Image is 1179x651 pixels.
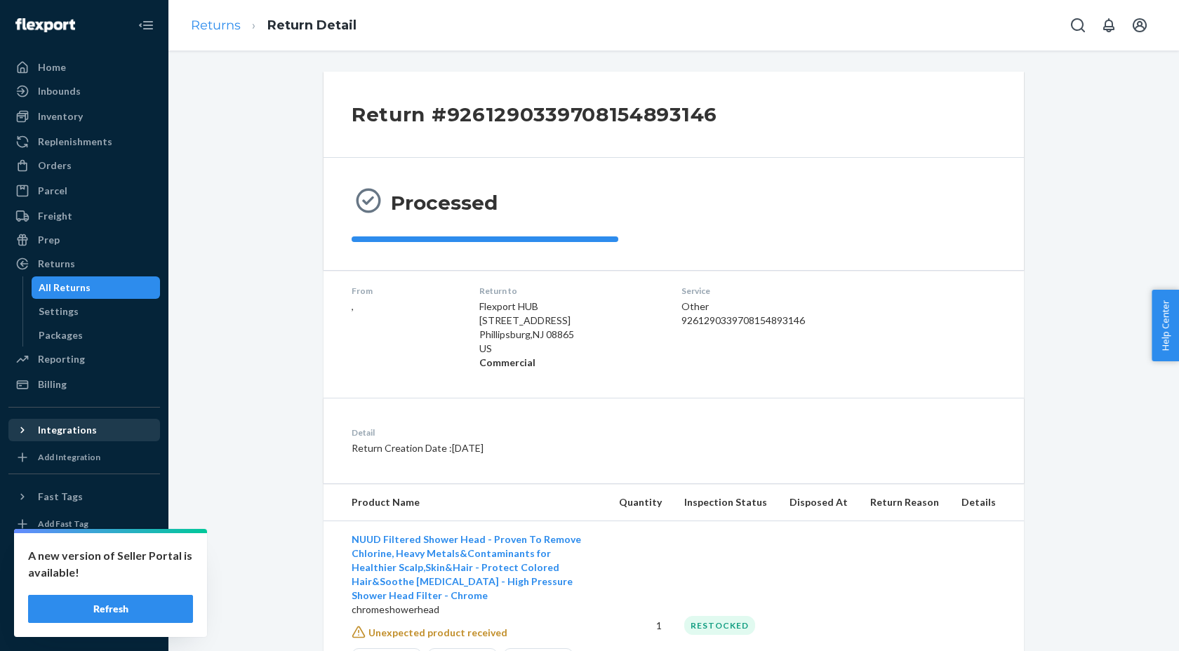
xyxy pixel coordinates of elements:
[28,330,95,351] p: SKU
[673,484,778,521] th: Inspection Status
[32,276,161,299] a: All Returns
[681,300,709,312] span: Other
[22,565,102,618] td: Return Status
[391,190,498,215] h3: Processed
[32,300,161,323] a: Settings
[38,257,75,271] div: Returns
[1126,11,1154,39] button: Open account menu
[8,612,160,634] button: Give Feedback
[22,251,102,325] td: Created at
[8,348,160,370] a: Reporting
[1095,11,1123,39] button: Open notifications
[324,484,608,521] th: Product Name
[479,314,658,328] p: [STREET_ADDRESS]
[352,603,597,617] p: chromeshowerhead
[352,533,581,601] a: NUUD Filtered Shower Head - Proven To Remove Chlorine, Heavy Metals&Contaminants for Healthier Sc...
[191,18,241,33] a: Returns
[608,484,673,521] th: Quantity
[681,314,889,328] div: 9261290339708154893146
[107,330,309,411] p: MSKU (merchant stock keeping unit) value of the product as imported from the integration, or manu...
[28,595,193,623] button: Refresh
[8,180,160,202] a: Parcel
[32,324,161,347] a: Packages
[8,205,160,227] a: Freight
[39,281,91,295] div: All Returns
[8,588,160,610] a: Help Center
[267,18,357,33] a: Return Detail
[38,159,72,173] div: Orders
[39,304,79,318] div: Settings
[38,423,97,437] div: Integrations
[8,564,160,586] a: Talk to Support
[352,427,740,438] dt: Detail
[8,540,160,563] a: Settings
[8,80,160,102] a: Inbounds
[21,151,316,176] h2: Documentation
[15,18,75,32] img: Flexport logo
[180,5,368,46] ol: breadcrumbs
[38,184,67,198] div: Parcel
[132,11,160,39] button: Close Navigation
[352,300,354,312] span: ,
[38,84,81,98] div: Inbounds
[38,233,60,247] div: Prep
[38,490,83,504] div: Fast Tags
[479,342,658,356] p: US
[28,206,72,222] strong: Column
[8,105,160,128] a: Inventory
[8,485,160,508] button: Fast Tags
[778,484,859,521] th: Disposed At
[8,373,160,396] a: Billing
[107,571,309,591] p: Overall status of return shipment.
[38,60,66,74] div: Home
[1152,290,1179,361] button: Help Center
[8,253,160,275] a: Returns
[38,135,112,149] div: Replenishments
[38,352,85,366] div: Reporting
[479,328,658,342] p: Phillipsburg , NJ 08865
[368,626,507,638] span: Unexpected product received
[107,445,309,465] p: Description of SKU in package.
[684,616,755,635] div: RESTOCKED
[107,260,273,295] span: Timestamp in UTC of when the return was created.
[8,229,160,251] a: Prep
[8,514,160,535] a: Add Fast Tag
[38,377,67,391] div: Billing
[107,624,309,645] p: Quantity of the returned SKU.
[38,109,83,123] div: Inventory
[352,441,740,455] p: Return Creation Date : [DATE]
[859,484,950,521] th: Return Reason
[21,28,316,52] div: 594 Returns - All Returns
[28,547,193,581] p: A new version of Seller Portal is available!
[107,497,309,538] p: The ID assigned to the order when it is ingested by Flexport.
[681,285,889,297] dt: Service
[1064,11,1092,39] button: Open Search Box
[39,328,83,342] div: Packages
[352,285,457,297] dt: From
[8,56,160,79] a: Home
[352,100,717,129] h2: Return #9261290339708154893146
[22,492,102,565] td: Flexport Order ID
[8,447,160,468] a: Add Integration
[479,300,658,314] p: Flexport HUB
[8,419,160,441] button: Integrations
[21,69,316,130] p: This report provides details about returns in a given date range including return creation time, ...
[22,438,102,492] td: Name
[479,356,535,368] strong: Commercial
[38,451,100,463] div: Add Integration
[38,518,88,530] div: Add Fast Tag
[8,130,160,153] a: Replenishments
[38,209,72,223] div: Freight
[8,154,160,177] a: Orders
[950,484,1024,521] th: Details
[479,285,658,297] dt: Return to
[107,206,172,222] strong: Description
